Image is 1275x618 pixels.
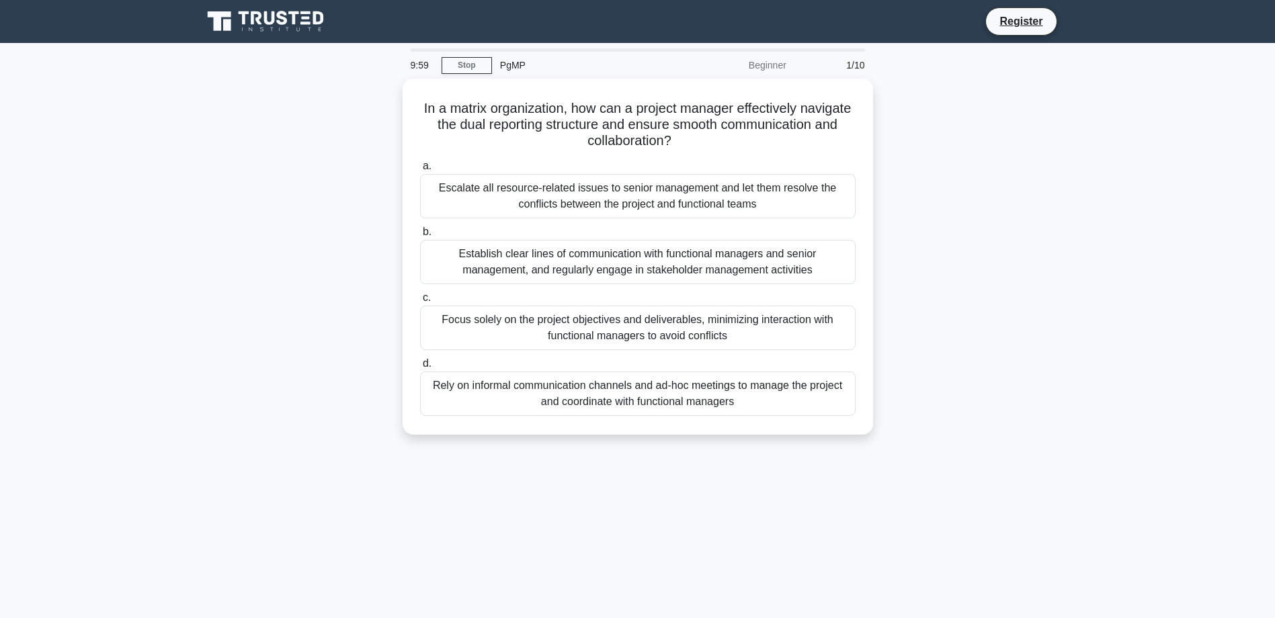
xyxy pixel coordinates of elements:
[677,52,794,79] div: Beginner
[442,57,492,74] a: Stop
[420,174,856,218] div: Escalate all resource-related issues to senior management and let them resolve the conflicts betw...
[403,52,442,79] div: 9:59
[420,306,856,350] div: Focus solely on the project objectives and deliverables, minimizing interaction with functional m...
[991,13,1051,30] a: Register
[423,292,431,303] span: c.
[423,160,431,171] span: a.
[423,357,431,369] span: d.
[423,226,431,237] span: b.
[492,52,677,79] div: PgMP
[420,240,856,284] div: Establish clear lines of communication with functional managers and senior management, and regula...
[419,100,857,150] h5: In a matrix organization, how can a project manager effectively navigate the dual reporting struc...
[794,52,873,79] div: 1/10
[420,371,856,416] div: Rely on informal communication channels and ad-hoc meetings to manage the project and coordinate ...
